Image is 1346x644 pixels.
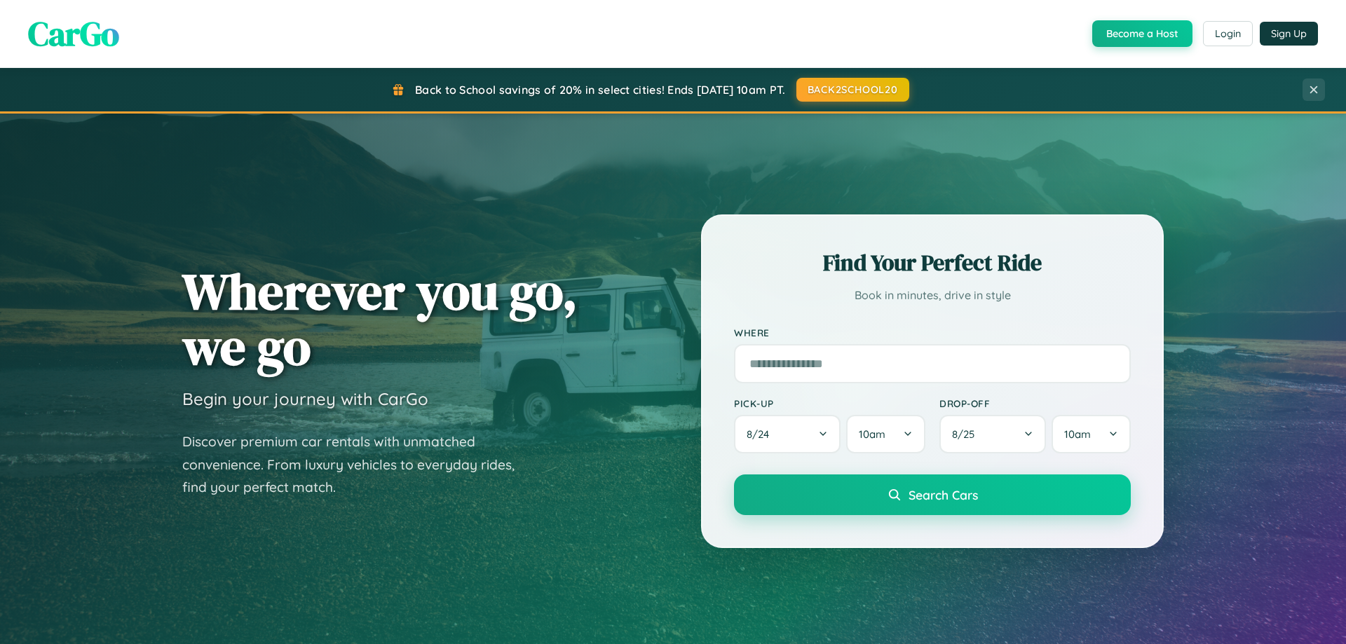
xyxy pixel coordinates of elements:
p: Book in minutes, drive in style [734,285,1131,306]
label: Where [734,327,1131,338]
button: 8/24 [734,415,841,453]
label: Drop-off [939,397,1131,409]
span: 8 / 24 [747,427,776,441]
p: Discover premium car rentals with unmatched convenience. From luxury vehicles to everyday rides, ... [182,430,533,499]
span: 10am [1064,427,1091,441]
span: Back to School savings of 20% in select cities! Ends [DATE] 10am PT. [415,83,785,97]
h1: Wherever you go, we go [182,263,578,374]
h2: Find Your Perfect Ride [734,247,1131,278]
button: Become a Host [1092,20,1192,47]
button: 10am [846,415,925,453]
span: 10am [859,427,885,441]
span: Search Cars [909,487,978,502]
button: 10am [1052,415,1131,453]
button: BACK2SCHOOL20 [796,78,909,102]
h3: Begin your journey with CarGo [182,388,428,409]
label: Pick-up [734,397,925,409]
button: 8/25 [939,415,1046,453]
button: Sign Up [1260,22,1318,46]
button: Login [1203,21,1253,46]
span: CarGo [28,11,119,57]
span: 8 / 25 [952,427,981,441]
button: Search Cars [734,474,1131,515]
